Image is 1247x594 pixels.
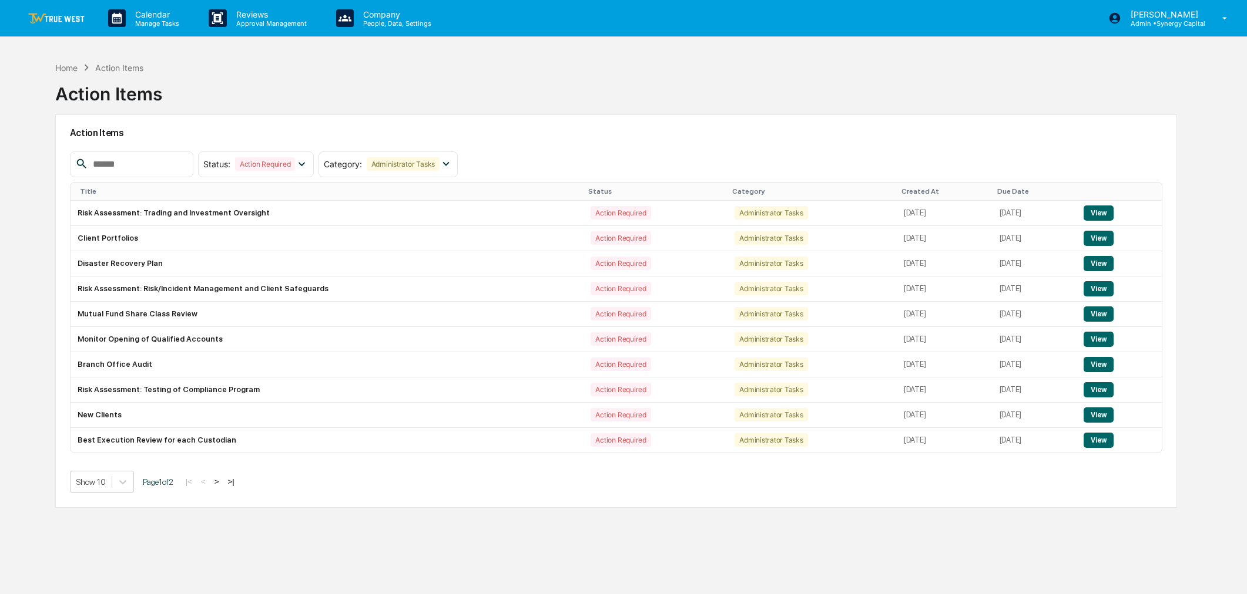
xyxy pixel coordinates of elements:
[80,187,579,195] div: Title
[324,159,362,169] span: Category :
[1084,407,1114,423] button: View
[71,352,584,377] td: Branch Office Audit
[1084,306,1114,322] button: View
[71,276,584,302] td: Risk Assessment: Risk/Incident Management and Client Safeguards
[71,327,584,352] td: Monitor Opening of Qualified Accounts
[71,226,584,251] td: Client Portfolios
[95,63,143,73] div: Action Items
[735,408,807,421] div: Administrator Tasks
[71,201,584,226] td: Risk Assessment: Trading and Investment Oversight
[1084,205,1114,221] button: View
[897,327,993,352] td: [DATE]
[897,201,993,226] td: [DATE]
[901,187,988,195] div: Created At
[897,377,993,403] td: [DATE]
[1121,19,1205,28] p: Admin • Synergy Capital
[591,357,651,371] div: Action Required
[1084,385,1114,394] a: View
[993,352,1077,377] td: [DATE]
[897,403,993,428] td: [DATE]
[993,302,1077,327] td: [DATE]
[126,19,185,28] p: Manage Tasks
[203,159,230,169] span: Status :
[235,157,295,171] div: Action Required
[735,332,807,346] div: Administrator Tasks
[1084,332,1114,347] button: View
[197,477,209,487] button: <
[227,19,313,28] p: Approval Management
[1084,335,1114,343] a: View
[367,157,440,171] div: Administrator Tasks
[55,74,162,104] div: Action Items
[993,377,1077,403] td: [DATE]
[1084,281,1114,296] button: View
[591,307,651,320] div: Action Required
[735,256,807,270] div: Administrator Tasks
[897,226,993,251] td: [DATE]
[1084,234,1114,242] a: View
[71,428,584,453] td: Best Execution Review for each Custodian
[993,428,1077,453] td: [DATE]
[591,231,651,245] div: Action Required
[993,251,1077,276] td: [DATE]
[591,433,651,447] div: Action Required
[1084,357,1114,372] button: View
[1084,436,1114,444] a: View
[55,63,78,73] div: Home
[735,231,807,245] div: Administrator Tasks
[126,9,185,19] p: Calendar
[735,282,807,295] div: Administrator Tasks
[71,251,584,276] td: Disaster Recovery Plan
[1084,309,1114,318] a: View
[897,352,993,377] td: [DATE]
[997,187,1072,195] div: Due Date
[227,9,313,19] p: Reviews
[591,332,651,346] div: Action Required
[1084,256,1114,271] button: View
[1121,9,1205,19] p: [PERSON_NAME]
[897,276,993,302] td: [DATE]
[71,403,584,428] td: New Clients
[1084,231,1114,246] button: View
[993,276,1077,302] td: [DATE]
[1209,555,1241,587] iframe: Open customer support
[735,307,807,320] div: Administrator Tasks
[591,206,651,220] div: Action Required
[1084,259,1114,268] a: View
[588,187,723,195] div: Status
[182,477,196,487] button: |<
[143,477,173,487] span: Page 1 of 2
[28,13,85,24] img: logo
[71,302,584,327] td: Mutual Fund Share Class Review
[1084,208,1114,217] a: View
[224,477,238,487] button: >|
[897,302,993,327] td: [DATE]
[211,477,223,487] button: >
[897,251,993,276] td: [DATE]
[1084,382,1114,397] button: View
[993,403,1077,428] td: [DATE]
[1084,410,1114,419] a: View
[591,282,651,295] div: Action Required
[1084,433,1114,448] button: View
[1084,360,1114,369] a: View
[591,256,651,270] div: Action Required
[354,9,437,19] p: Company
[993,201,1077,226] td: [DATE]
[1084,284,1114,293] a: View
[897,428,993,453] td: [DATE]
[71,377,584,403] td: Risk Assessment: Testing of Compliance Program
[735,433,807,447] div: Administrator Tasks
[591,383,651,396] div: Action Required
[591,408,651,421] div: Action Required
[70,127,1163,139] h2: Action Items
[354,19,437,28] p: People, Data, Settings
[993,226,1077,251] td: [DATE]
[735,206,807,220] div: Administrator Tasks
[732,187,892,195] div: Category
[993,327,1077,352] td: [DATE]
[735,357,807,371] div: Administrator Tasks
[735,383,807,396] div: Administrator Tasks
